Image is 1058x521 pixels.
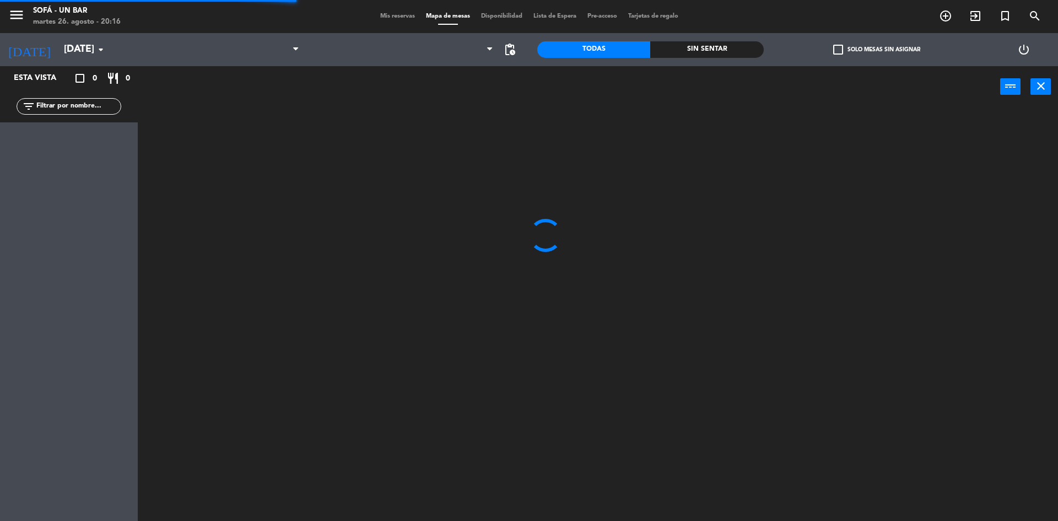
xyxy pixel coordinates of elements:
input: Filtrar por nombre... [35,100,121,112]
span: Mapa de mesas [420,13,476,19]
span: Disponibilidad [476,13,528,19]
span: Pre-acceso [582,13,623,19]
div: Todas [537,41,650,58]
i: exit_to_app [969,9,982,23]
i: crop_square [73,72,87,85]
button: power_input [1000,78,1021,95]
span: pending_actions [503,43,516,56]
i: power_input [1004,79,1017,93]
span: check_box_outline_blank [833,45,843,55]
span: Mis reservas [375,13,420,19]
i: restaurant [106,72,120,85]
i: filter_list [22,100,35,113]
i: turned_in_not [998,9,1012,23]
button: menu [8,7,25,27]
span: 0 [126,72,130,85]
div: martes 26. agosto - 20:16 [33,17,121,28]
div: Sin sentar [650,41,763,58]
span: 0 [93,72,97,85]
i: add_circle_outline [939,9,952,23]
button: close [1030,78,1051,95]
i: menu [8,7,25,23]
div: Esta vista [6,72,79,85]
i: search [1028,9,1041,23]
i: arrow_drop_down [94,43,107,56]
label: Solo mesas sin asignar [833,45,920,55]
div: SOFÁ - un bar [33,6,121,17]
i: close [1034,79,1048,93]
span: Tarjetas de regalo [623,13,684,19]
i: power_settings_new [1017,43,1030,56]
span: Lista de Espera [528,13,582,19]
